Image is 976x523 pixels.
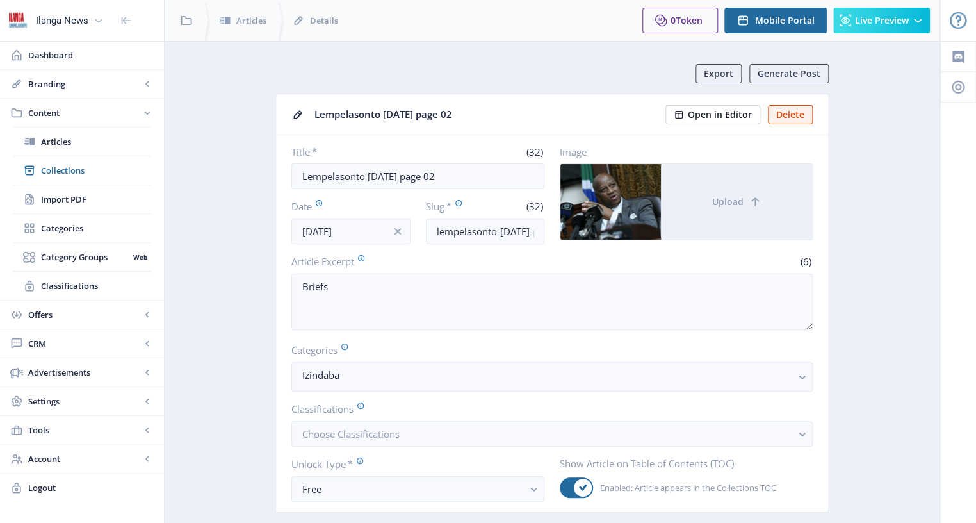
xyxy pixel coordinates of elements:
button: Choose Classifications [291,421,813,447]
button: info [385,219,411,244]
input: Publishing Date [291,219,411,244]
span: Branding [28,78,141,90]
span: Open in Editor [688,110,752,120]
span: (6) [799,255,813,268]
div: Free [302,481,523,497]
span: (32) [525,200,544,213]
a: Classifications [13,272,151,300]
span: Dashboard [28,49,154,62]
span: Articles [236,14,266,27]
label: Image [560,145,802,158]
span: Details [310,14,338,27]
label: Show Article on Table of Contents (TOC) [560,457,802,470]
div: Lempelasonto [DATE] page 02 [314,104,658,124]
button: Mobile Portal [724,8,827,33]
input: this-is-how-a-slug-looks-like [426,219,545,244]
button: Upload [661,164,812,240]
span: (32) [525,145,544,158]
span: Generate Post [758,69,820,79]
button: Delete [768,105,813,124]
span: Classifications [41,279,151,292]
button: Izindaba [291,362,813,392]
span: Choose Classifications [302,428,400,440]
span: Logout [28,481,154,494]
nb-icon: info [391,225,404,238]
button: Free [291,476,544,502]
label: Date [291,199,400,213]
span: Settings [28,395,141,408]
span: Account [28,452,141,465]
input: Type Article Title ... [291,163,544,189]
span: Mobile Portal [755,15,815,26]
span: Category Groups [41,251,129,263]
label: Unlock Type [291,457,534,471]
button: Live Preview [833,8,930,33]
a: Category GroupsWeb [13,243,151,271]
a: Import PDF [13,185,151,213]
label: Categories [291,343,802,357]
span: Offers [28,308,141,321]
span: Import PDF [41,193,151,206]
label: Classifications [291,402,802,416]
img: 6e32966d-d278-493e-af78-9af65f0c2223.png [8,10,28,31]
nb-select-label: Izindaba [302,367,792,383]
span: Live Preview [855,15,909,26]
span: Upload [712,197,744,207]
a: Collections [13,156,151,185]
span: Export [704,69,733,79]
button: Open in Editor [665,105,760,124]
span: CRM [28,337,141,350]
span: Tools [28,424,141,436]
nb-badge: Web [129,251,151,263]
span: Collections [41,164,151,177]
button: Export [695,64,742,83]
button: Generate Post [749,64,829,83]
label: Title [291,145,413,158]
div: Ilanga News [36,6,88,35]
button: 0Token [642,8,718,33]
span: Token [676,14,703,26]
span: Content [28,106,141,119]
a: Categories [13,214,151,242]
label: Slug [426,199,480,213]
span: Advertisements [28,366,141,379]
span: Categories [41,222,151,235]
span: Articles [41,135,151,148]
a: Articles [13,128,151,156]
span: Enabled: Article appears in the Collections TOC [593,480,776,495]
label: Article Excerpt [291,254,547,269]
